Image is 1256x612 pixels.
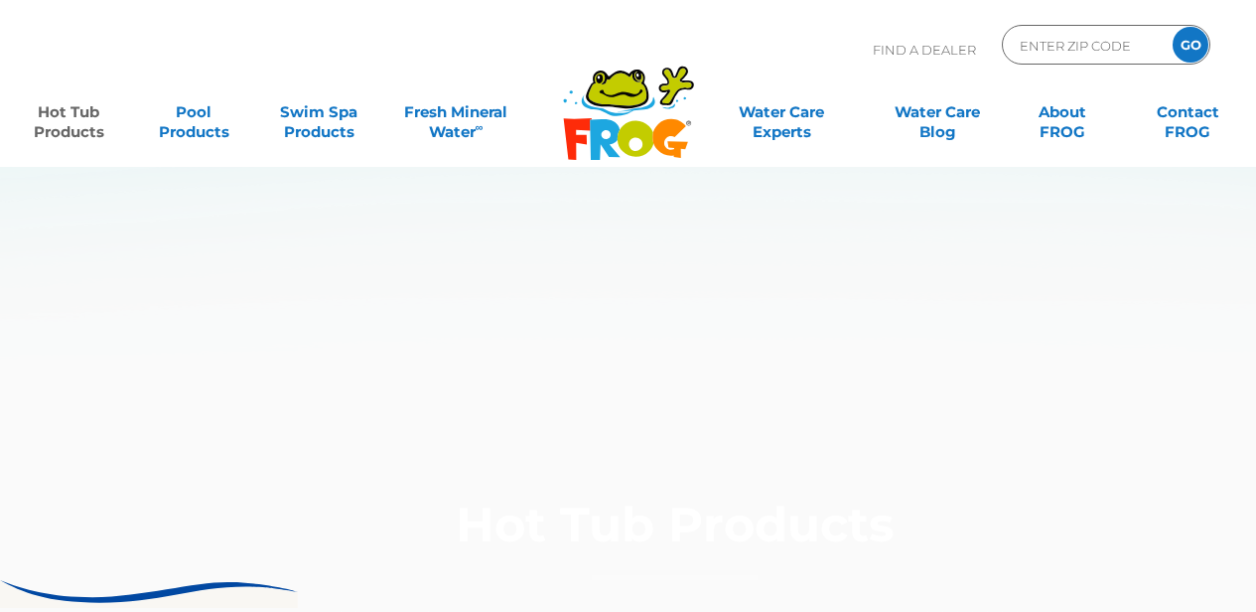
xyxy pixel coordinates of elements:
[552,40,705,161] img: Frog Products Logo
[395,92,517,132] a: Fresh MineralWater∞
[703,92,861,132] a: Water CareExperts
[1014,92,1111,132] a: AboutFROG
[256,499,1093,580] h1: Hot Tub Products
[1139,92,1236,132] a: ContactFROG
[1173,27,1208,63] input: GO
[873,25,976,75] p: Find A Dealer
[889,92,986,132] a: Water CareBlog
[20,92,117,132] a: Hot TubProducts
[476,120,484,134] sup: ∞
[145,92,242,132] a: PoolProducts
[270,92,367,132] a: Swim SpaProducts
